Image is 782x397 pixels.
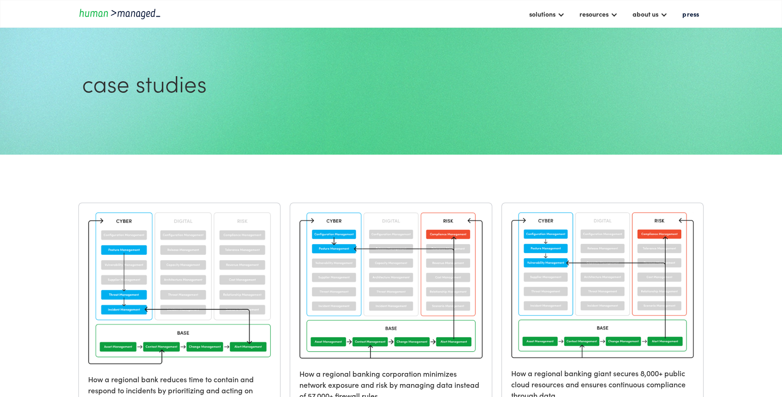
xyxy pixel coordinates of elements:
[575,6,622,22] div: resources
[529,8,555,19] div: solutions
[525,6,569,22] div: solutions
[678,6,704,22] a: press
[633,8,658,19] div: about us
[82,70,207,95] h1: case studies
[579,8,609,19] div: resources
[78,7,161,20] a: home
[628,6,672,22] div: about us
